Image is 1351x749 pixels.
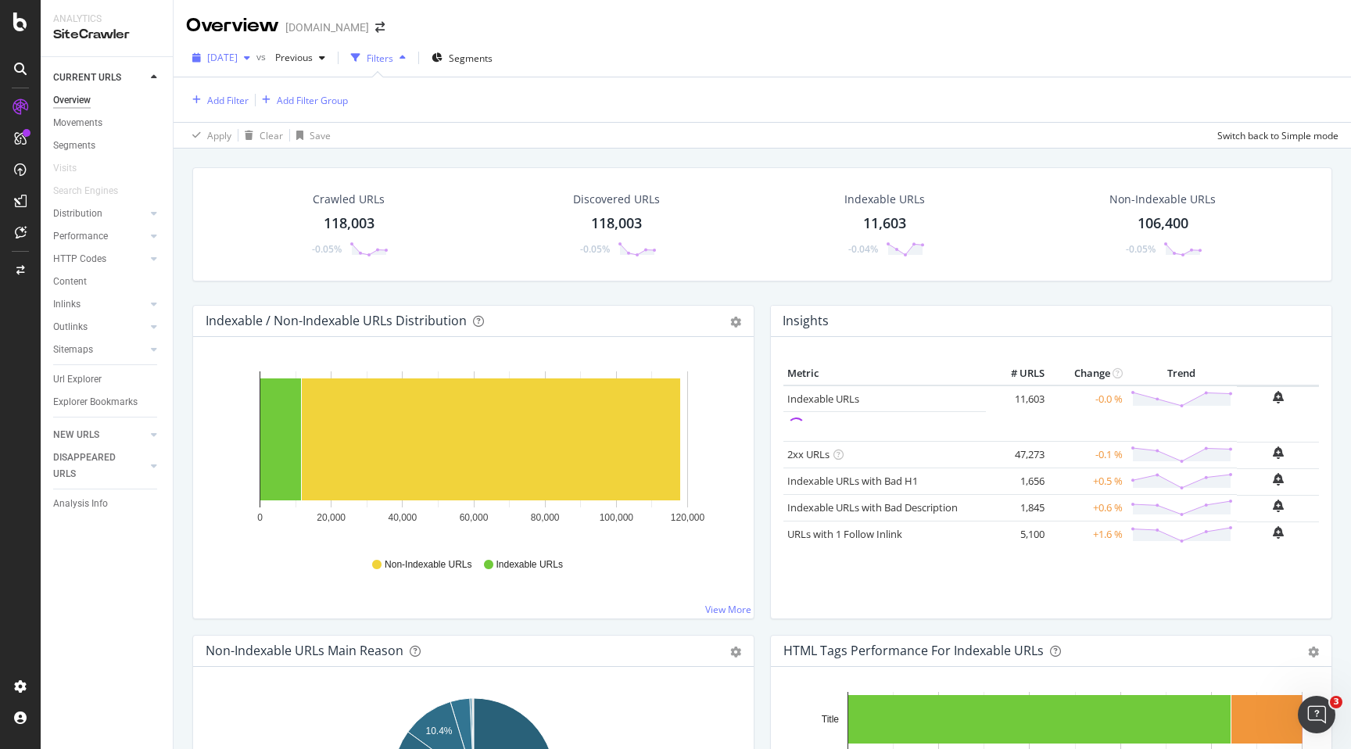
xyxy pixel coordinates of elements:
a: View More [705,603,751,616]
div: bell-plus [1273,500,1284,512]
a: URLs with 1 Follow Inlink [787,527,902,541]
th: Change [1048,362,1127,385]
div: HTML Tags Performance for Indexable URLs [783,643,1044,658]
a: Segments [53,138,162,154]
div: Segments [53,138,95,154]
text: 0 [257,512,263,523]
a: Explorer Bookmarks [53,394,162,410]
button: Previous [269,45,331,70]
div: Distribution [53,206,102,222]
div: Discovered URLs [573,192,660,207]
div: Clear [260,129,283,142]
div: Add Filter Group [277,94,348,107]
a: Search Engines [53,183,134,199]
div: -0.05% [1126,242,1156,256]
td: 1,656 [986,468,1048,495]
th: Trend [1127,362,1237,385]
div: Search Engines [53,183,118,199]
div: SiteCrawler [53,26,160,44]
div: Content [53,274,87,290]
span: Segments [449,52,493,65]
div: Indexable / Non-Indexable URLs Distribution [206,313,467,328]
div: -0.05% [580,242,610,256]
div: gear [1308,647,1319,658]
button: Switch back to Simple mode [1211,123,1338,148]
text: 60,000 [460,512,489,523]
div: NEW URLS [53,427,99,443]
div: Filters [367,52,393,65]
button: Segments [425,45,499,70]
span: 2025 Sep. 27th [207,51,238,64]
a: Inlinks [53,296,146,313]
span: Previous [269,51,313,64]
text: 40,000 [388,512,417,523]
a: Analysis Info [53,496,162,512]
button: Add Filter Group [256,91,348,109]
div: 118,003 [591,213,642,234]
text: 100,000 [600,512,634,523]
div: CURRENT URLS [53,70,121,86]
text: 80,000 [531,512,560,523]
a: Indexable URLs [787,392,859,406]
button: Clear [238,123,283,148]
h4: Insights [783,310,829,331]
div: HTTP Codes [53,251,106,267]
div: Analysis Info [53,496,108,512]
div: bell-plus [1273,526,1284,539]
button: Apply [186,123,231,148]
div: Movements [53,115,102,131]
div: 106,400 [1138,213,1188,234]
td: +1.6 % [1048,521,1127,548]
a: DISAPPEARED URLS [53,450,146,482]
text: 120,000 [671,512,705,523]
td: 5,100 [986,521,1048,548]
td: +0.5 % [1048,468,1127,495]
div: Add Filter [207,94,249,107]
div: Overview [53,92,91,109]
a: Visits [53,160,92,177]
div: Save [310,129,331,142]
a: Distribution [53,206,146,222]
a: CURRENT URLS [53,70,146,86]
div: arrow-right-arrow-left [375,22,385,33]
div: Apply [207,129,231,142]
text: 10.4% [426,726,453,736]
td: 1,845 [986,495,1048,521]
div: Outlinks [53,319,88,335]
div: 11,603 [863,213,906,234]
div: bell-plus [1273,391,1284,403]
a: 2xx URLs [787,447,830,461]
span: 3 [1330,696,1342,708]
div: bell-plus [1273,473,1284,486]
a: Url Explorer [53,371,162,388]
div: DISAPPEARED URLS [53,450,132,482]
div: Inlinks [53,296,81,313]
a: Outlinks [53,319,146,335]
td: -0.1 % [1048,442,1127,468]
div: Analytics [53,13,160,26]
div: Url Explorer [53,371,102,388]
td: 47,273 [986,442,1048,468]
a: Performance [53,228,146,245]
div: Switch back to Simple mode [1217,129,1338,142]
div: bell-plus [1273,446,1284,459]
td: -0.0 % [1048,385,1127,412]
svg: A chart. [206,362,741,543]
div: Explorer Bookmarks [53,394,138,410]
div: Non-Indexable URLs [1109,192,1216,207]
div: Crawled URLs [313,192,385,207]
text: 20,000 [317,512,346,523]
div: gear [730,317,741,328]
div: 118,003 [324,213,374,234]
div: Non-Indexable URLs Main Reason [206,643,403,658]
div: Indexable URLs [844,192,925,207]
button: Save [290,123,331,148]
button: Add Filter [186,91,249,109]
div: Overview [186,13,279,39]
div: gear [730,647,741,658]
a: Indexable URLs with Bad H1 [787,474,918,488]
a: Movements [53,115,162,131]
a: NEW URLS [53,427,146,443]
div: Visits [53,160,77,177]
